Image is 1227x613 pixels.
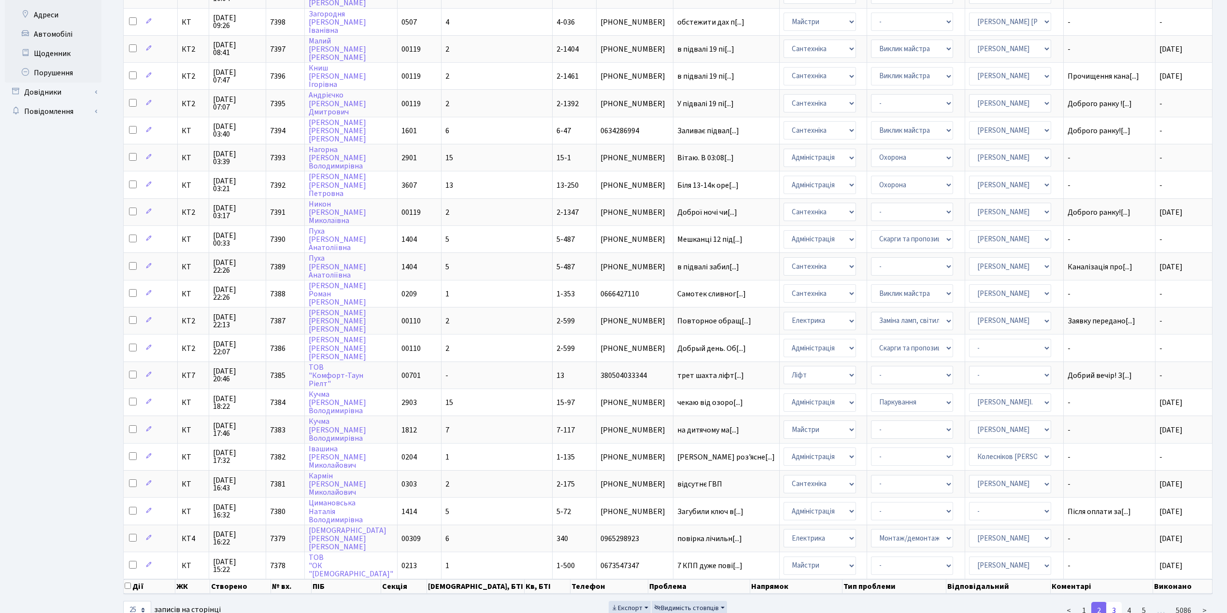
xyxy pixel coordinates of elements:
a: Нагорна[PERSON_NAME]Володимирівна [309,144,366,171]
span: в підвалі 19 пі[...] [677,44,734,55]
span: КТ4 [182,535,205,543]
span: 2-1347 [556,207,579,218]
a: Пуха[PERSON_NAME]Анатоліївна [309,253,366,280]
a: Повідомлення [5,102,101,121]
span: [DATE] [1159,560,1183,571]
span: 00309 [401,533,421,544]
span: 2 [445,479,449,489]
span: 7379 [270,533,285,544]
span: 2 [445,44,449,55]
span: 15 [445,397,453,408]
a: [PERSON_NAME][PERSON_NAME][PERSON_NAME] [309,307,366,334]
span: 7394 [270,125,285,136]
a: Івашина[PERSON_NAME]Миколайович [309,444,366,471]
a: Книш[PERSON_NAME]Ігорівна [309,63,366,90]
span: 13 [445,180,453,191]
a: Автомобілі [5,25,101,44]
span: КТ2 [182,317,205,325]
span: 1404 [401,262,417,272]
span: - [1159,125,1162,136]
span: КТ [182,399,205,406]
th: ПІБ [312,579,381,594]
span: КТ2 [182,45,205,53]
span: 380504033344 [600,372,669,379]
span: [DATE] [1159,44,1183,55]
span: 0507 [401,17,417,28]
th: Тип проблеми [842,579,946,594]
span: Експорт [611,603,642,613]
span: 00110 [401,343,421,354]
span: Після оплати за[...] [1068,506,1131,517]
a: [PERSON_NAME][PERSON_NAME][PERSON_NAME] [309,117,366,144]
span: [DATE] 22:26 [213,286,262,301]
span: 5-487 [556,234,575,245]
span: [DATE] 20:46 [213,367,262,383]
span: [DATE] 22:26 [213,259,262,274]
span: КТ2 [182,345,205,352]
span: 7391 [270,207,285,218]
span: чекаю від озоро[...] [677,397,743,408]
span: на дитячому ма[...] [677,425,739,435]
span: 7387 [270,316,285,326]
th: [DEMOGRAPHIC_DATA], БТІ [427,579,525,594]
span: 2903 [401,397,417,408]
a: [PERSON_NAME][PERSON_NAME]Петровна [309,172,366,199]
a: [PERSON_NAME]Роман[PERSON_NAME] [309,280,366,307]
span: [DATE] [1159,262,1183,272]
th: Коментарі [1051,579,1153,594]
span: [PHONE_NUMBER] [600,100,669,108]
span: [DATE] [1159,71,1183,82]
span: 0204 [401,452,417,462]
span: КТ [182,562,205,570]
span: 7380 [270,506,285,517]
span: - [1159,98,1162,109]
th: Телефон [571,579,648,594]
span: - [1159,370,1162,381]
span: 2-599 [556,343,575,354]
a: ЦимановськаНаталіяВолодимирівна [309,498,363,525]
a: Кучма[PERSON_NAME]Володимирівна [309,417,366,444]
span: Добрый день. Об[...] [677,343,746,354]
span: 00701 [401,370,421,381]
span: КТ [182,426,205,434]
span: - [1068,399,1152,406]
span: [PHONE_NUMBER] [600,508,669,515]
span: 15-1 [556,153,571,163]
span: 2 [445,343,449,354]
span: Доброго ранку![...] [1068,207,1130,218]
span: [DATE] 15:22 [213,558,262,573]
span: [DATE] 07:07 [213,96,262,111]
span: - [445,370,448,381]
span: [DATE] 16:43 [213,476,262,492]
span: [PHONE_NUMBER] [600,209,669,216]
span: 0666427110 [600,290,669,298]
span: 1-500 [556,560,575,571]
span: - [1068,45,1152,53]
span: КТ2 [182,72,205,80]
span: Добрий вечір! З[...] [1068,370,1132,381]
span: 6-47 [556,125,571,136]
span: КТ2 [182,100,205,108]
span: 00119 [401,98,421,109]
span: 5-487 [556,262,575,272]
span: Каналізація про[...] [1068,262,1132,272]
span: - [1068,535,1152,543]
th: Напрямок [750,579,842,594]
span: - [1159,343,1162,354]
span: [DATE] 17:32 [213,449,262,464]
a: Адреси [5,5,101,25]
span: [DATE] 03:39 [213,150,262,166]
span: 2-1392 [556,98,579,109]
span: 7 КПП дуже пові[...] [677,560,742,571]
span: - [1159,153,1162,163]
span: 2 [445,98,449,109]
span: [PHONE_NUMBER] [600,181,669,189]
th: Виконано [1153,579,1213,594]
span: Заливає підвал[...] [677,125,739,136]
span: 13 [556,370,564,381]
span: 2-1404 [556,44,579,55]
span: 7 [445,425,449,435]
span: 1812 [401,425,417,435]
span: [PHONE_NUMBER] [600,317,669,325]
span: 6 [445,125,449,136]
